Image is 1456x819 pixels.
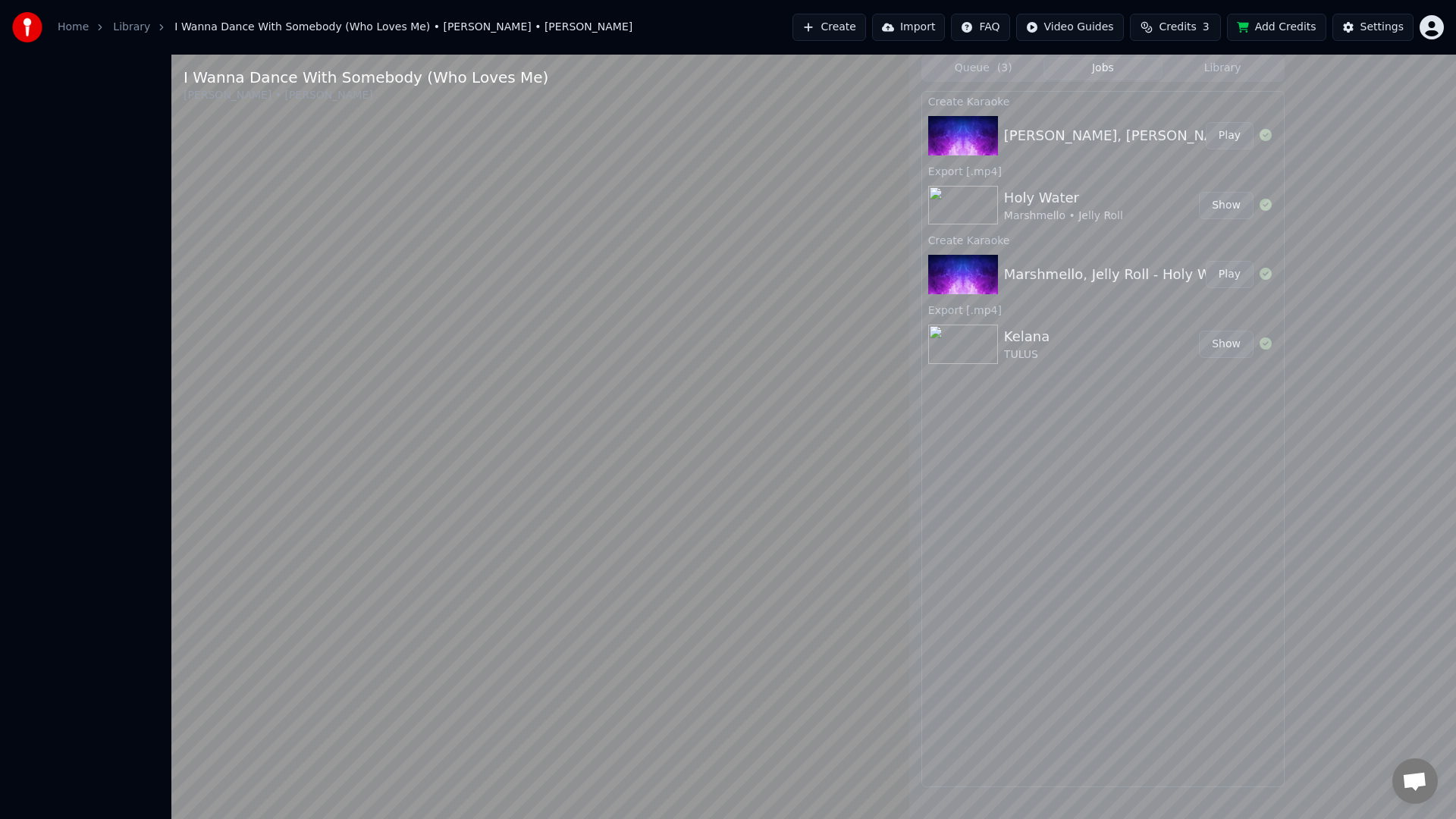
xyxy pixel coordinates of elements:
button: Queue [924,58,1043,80]
button: Create [792,14,866,41]
a: Library [113,20,150,35]
div: Export [.mp4] [922,162,1284,180]
div: Kelana [1004,326,1050,347]
button: Add Credits [1227,14,1326,41]
img: youka [12,12,42,42]
div: Holy Water [1004,187,1123,209]
button: Settings [1332,14,1414,41]
div: Marshmello, Jelly Roll - Holy Water [1004,264,1238,285]
div: Export [.mp4] [922,300,1284,318]
div: TULUS [1004,347,1050,362]
div: Open chat [1392,758,1438,804]
span: Credits [1159,20,1196,35]
button: Play [1206,122,1254,149]
button: Show [1199,331,1254,358]
div: Create Karaoke [922,92,1284,110]
span: ( 3 ) [997,61,1012,76]
span: I Wanna Dance With Somebody (Who Loves Me) • [PERSON_NAME] • [PERSON_NAME] [174,20,632,35]
button: Jobs [1043,58,1163,80]
div: I Wanna Dance With Somebody (Who Loves Me) [184,67,548,88]
div: Marshmello • Jelly Roll [1004,209,1123,224]
button: Show [1199,192,1254,219]
button: Credits3 [1130,14,1221,41]
div: Create Karaoke [922,231,1284,249]
button: Video Guides [1016,14,1124,41]
button: Play [1206,261,1254,288]
button: Import [872,14,945,41]
button: FAQ [951,14,1009,41]
div: Settings [1360,20,1404,35]
span: 3 [1203,20,1210,35]
nav: breadcrumb [58,20,632,35]
a: Home [58,20,89,35]
button: Library [1163,58,1282,80]
div: [PERSON_NAME] • [PERSON_NAME] [184,88,548,103]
